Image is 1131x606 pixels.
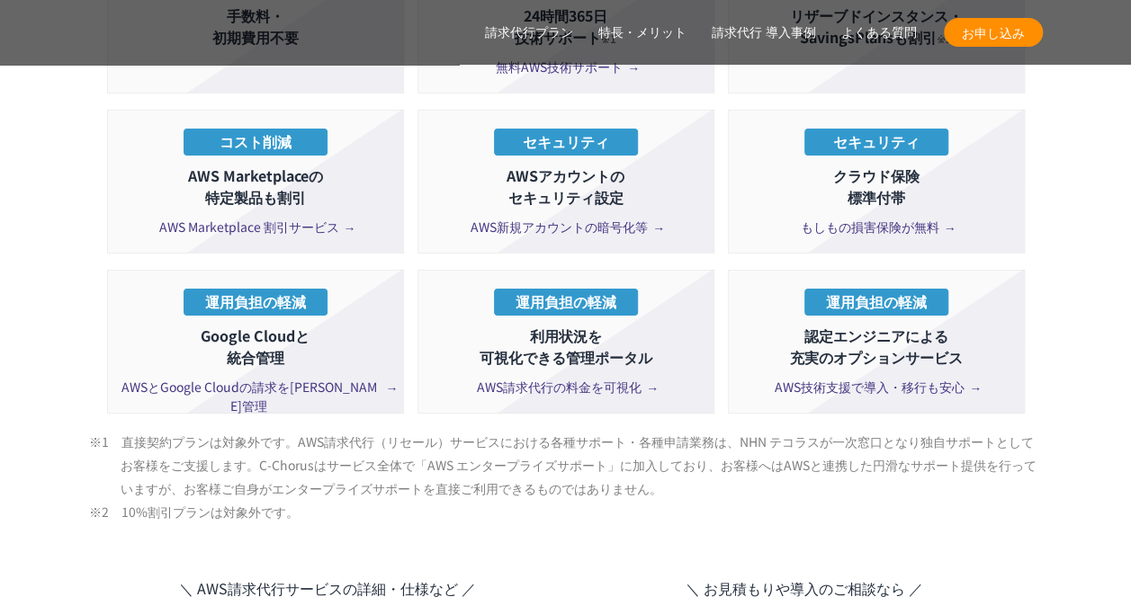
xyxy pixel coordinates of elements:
a: AWS新規アカウントの暗号化等 [427,218,705,236]
li: ※2 10%割引プランは対象外です。 [121,500,1043,523]
span: ＼ お見積もりや導入のご相談なら ／ [575,577,1034,599]
a: 請求代行 導入事例 [712,23,816,42]
p: AWS Marketplaceの 特定製品も割引 [117,165,394,208]
span: ※2 [937,31,952,46]
span: ※1 [601,31,616,46]
p: リザーブドインスタンス・ SavingsPlansも割引 [738,4,1015,48]
span: お申し込み [944,23,1043,42]
span: AWS請求代行の料金を可視化 [477,378,654,397]
a: よくある質問 [841,23,917,42]
span: ＼ AWS請求代行サービスの詳細・仕様など ／ [98,577,557,599]
p: 24時間365日 技術サポート [427,4,705,48]
span: AWS技術支援で導入・移行も安心 [775,378,977,397]
span: AWS新規アカウントの暗号化等 [471,218,660,236]
p: 運用負担の軽減 [494,289,638,316]
p: 運用負担の軽減 [804,289,948,316]
span: AWS Marketplace 割引サービス [159,218,352,236]
p: 手数料・ 初期費用不要 [117,4,394,48]
p: クラウド保険 標準付帯 [738,165,1015,208]
a: AWS技術支援で導入・移行も安心 [738,378,1015,397]
p: 利用状況を 可視化できる管理ポータル [427,325,705,368]
a: 請求代行プラン [485,23,573,42]
a: お申し込み [944,18,1043,47]
a: 無料AWS技術サポート [427,58,705,76]
p: AWSアカウントの セキュリティ設定 [427,165,705,208]
li: ※1 直接契約プランは対象外です。AWS請求代行（リセール）サービスにおける各種サポート・各種申請業務は、NHN テコラスが一次窓口となり独自サポートとしてお客様をご支援します。C-Chorus... [121,430,1043,500]
a: AWS請求代行の料金を可視化 [427,378,705,397]
p: 認定エンジニアによる 充実のオプションサービス [738,325,1015,368]
span: もしもの損害保険が無料 [801,218,952,236]
p: 運用負担の軽減 [184,289,328,316]
a: AWSとGoogle Cloudの請求を[PERSON_NAME]管理 [117,378,394,415]
p: コスト削減 [184,129,328,156]
a: もしもの損害保険が無料 [738,218,1015,236]
a: 特長・メリット [598,23,687,42]
p: セキュリティ [804,129,948,156]
p: セキュリティ [494,129,638,156]
p: Google Cloudと 統合管理 [117,325,394,368]
span: 無料AWS技術サポート [496,58,635,76]
a: AWS Marketplace 割引サービス [117,218,394,236]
